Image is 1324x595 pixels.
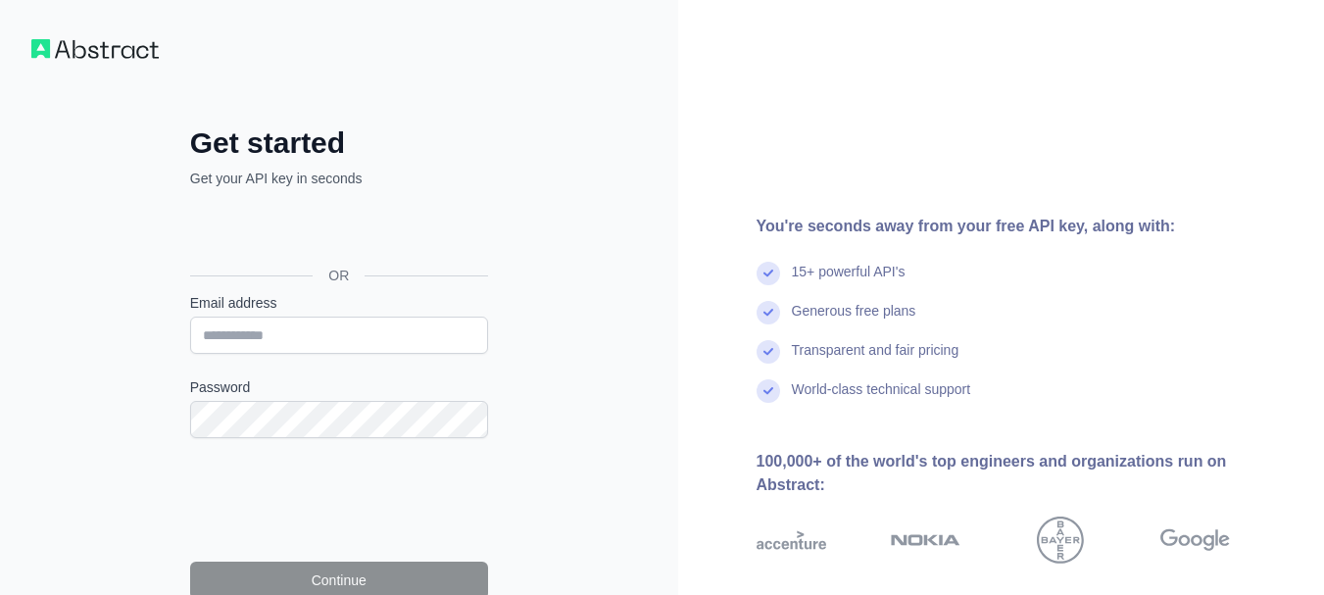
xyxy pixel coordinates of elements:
div: 100,000+ of the world's top engineers and organizations run on Abstract: [757,450,1294,497]
img: check mark [757,262,780,285]
div: You're seconds away from your free API key, along with: [757,215,1294,238]
div: World-class technical support [792,379,971,419]
iframe: reCAPTCHA [190,462,488,538]
h2: Get started [190,125,488,161]
img: accenture [757,517,826,564]
label: Email address [190,293,488,313]
label: Password [190,377,488,397]
img: check mark [757,301,780,324]
img: google [1160,517,1230,564]
div: Generous free plans [792,301,916,340]
img: bayer [1037,517,1084,564]
img: check mark [757,379,780,403]
img: Workflow [31,39,159,59]
div: Transparent and fair pricing [792,340,959,379]
img: check mark [757,340,780,364]
img: nokia [891,517,960,564]
span: OR [313,266,365,285]
div: 15+ powerful API's [792,262,906,301]
p: Get your API key in seconds [190,169,488,188]
iframe: Sign in with Google Button [180,210,494,253]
